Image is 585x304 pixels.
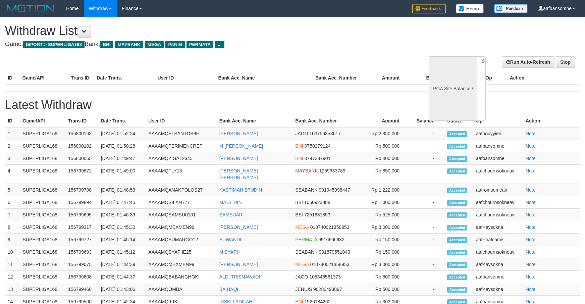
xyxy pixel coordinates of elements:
[309,131,340,136] span: 103756353617
[366,234,410,246] td: Rp 150,000
[410,184,444,196] td: -
[295,262,309,267] span: MEGA
[295,274,308,280] span: JAGO
[507,72,580,84] th: Action
[526,249,536,255] a: Note
[526,262,536,267] a: Note
[456,4,484,13] img: Button%20Memo.svg
[65,115,98,127] th: Trans ID
[410,246,444,258] td: -
[98,196,146,209] td: [DATE] 01:47:45
[473,184,523,196] td: aafromsomean
[5,258,20,271] td: 11
[473,234,523,246] td: aafPhalnarak
[366,184,410,196] td: Rp 1,222,000
[65,209,98,221] td: 156799695
[366,258,410,271] td: Rp 3,000,000
[20,165,65,184] td: SUPERLIGA168
[219,156,258,161] a: [PERSON_NAME]
[65,221,98,234] td: 156799317
[219,249,241,255] a: M SYAPI I
[98,115,146,127] th: Date Trans.
[146,152,216,165] td: AAAAMQZIGA12345
[5,72,19,84] th: ID
[305,156,331,161] span: 0747337901
[165,41,184,48] span: PANIN
[146,115,216,127] th: User ID
[473,221,523,234] td: aafKaysokna
[309,274,340,280] span: 105346561373
[483,72,507,84] th: Op
[65,196,98,209] td: 156799894
[526,156,536,161] a: Note
[98,184,146,196] td: [DATE] 01:48:53
[98,221,146,234] td: [DATE] 01:45:30
[366,196,410,209] td: Rp 1,000,000
[526,168,536,173] a: Note
[526,274,536,280] a: Note
[366,246,410,258] td: Rp 150,000
[98,165,146,184] td: [DATE] 01:49:00
[410,283,444,296] td: -
[304,200,330,205] span: 1050923308
[5,24,383,38] h1: Withdraw List
[65,127,98,140] td: 156800163
[65,184,98,196] td: 156799708
[146,209,216,221] td: AAAAMQSAMSU0101
[410,127,444,140] td: -
[319,249,350,255] span: 901879551043
[366,115,410,127] th: Amount
[5,209,20,221] td: 7
[20,115,65,127] th: Game/API
[366,221,410,234] td: Rp 3,000,000
[318,237,344,242] span: 9916666982
[295,237,317,242] span: PERMATA
[98,234,146,246] td: [DATE] 01:45:14
[20,140,65,152] td: SUPERLIGA168
[23,41,85,48] span: ISPORT > SUPERLIGA168
[447,188,467,193] span: Accepted
[146,127,216,140] td: AAAAMQELSANTOS99
[447,250,467,255] span: Accepted
[20,283,65,296] td: SUPERLIGA168
[447,212,467,218] span: Accepted
[98,283,146,296] td: [DATE] 01:43:06
[146,271,216,283] td: AAAAMQBABANGHOKI
[20,271,65,283] td: SUPERLIGA168
[98,271,146,283] td: [DATE] 01:44:37
[295,156,303,161] span: BNI
[146,140,216,152] td: AAAAMQFERIMENCRET
[146,165,216,184] td: AAAAMQTLY13
[5,221,20,234] td: 8
[473,246,523,258] td: aafchournsokneav
[526,187,536,193] a: Note
[447,274,467,280] span: Accepted
[366,127,410,140] td: Rp 2,350,000
[410,72,454,84] th: Balance
[526,200,536,205] a: Note
[146,184,216,196] td: AAAAMQANAKPOLOS27
[20,127,65,140] td: SUPERLIGA168
[295,212,303,217] span: BSI
[295,143,303,149] span: BNI
[410,209,444,221] td: -
[146,258,216,271] td: AAAAMQMEXMEN99
[410,258,444,271] td: -
[65,234,98,246] td: 156799727
[366,140,410,152] td: Rp 500,000
[473,127,523,140] td: aafhouyyien
[494,4,528,13] img: panduan.png
[366,209,410,221] td: Rp 525,000
[305,143,331,149] span: 0750279124
[20,152,65,165] td: SUPERLIGA168
[146,234,216,246] td: AAAAMQSUMARGO12
[410,115,444,127] th: Balance
[94,72,155,84] th: Date Trans.
[217,115,293,127] th: Bank Acc. Name
[98,209,146,221] td: [DATE] 01:46:39
[310,224,350,230] span: 010740021358953
[473,209,523,221] td: aafchournsokneav
[473,165,523,184] td: aafchournsokneav
[219,274,260,280] a: ALDI TRISNAWADI
[473,258,523,271] td: aafKaysokna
